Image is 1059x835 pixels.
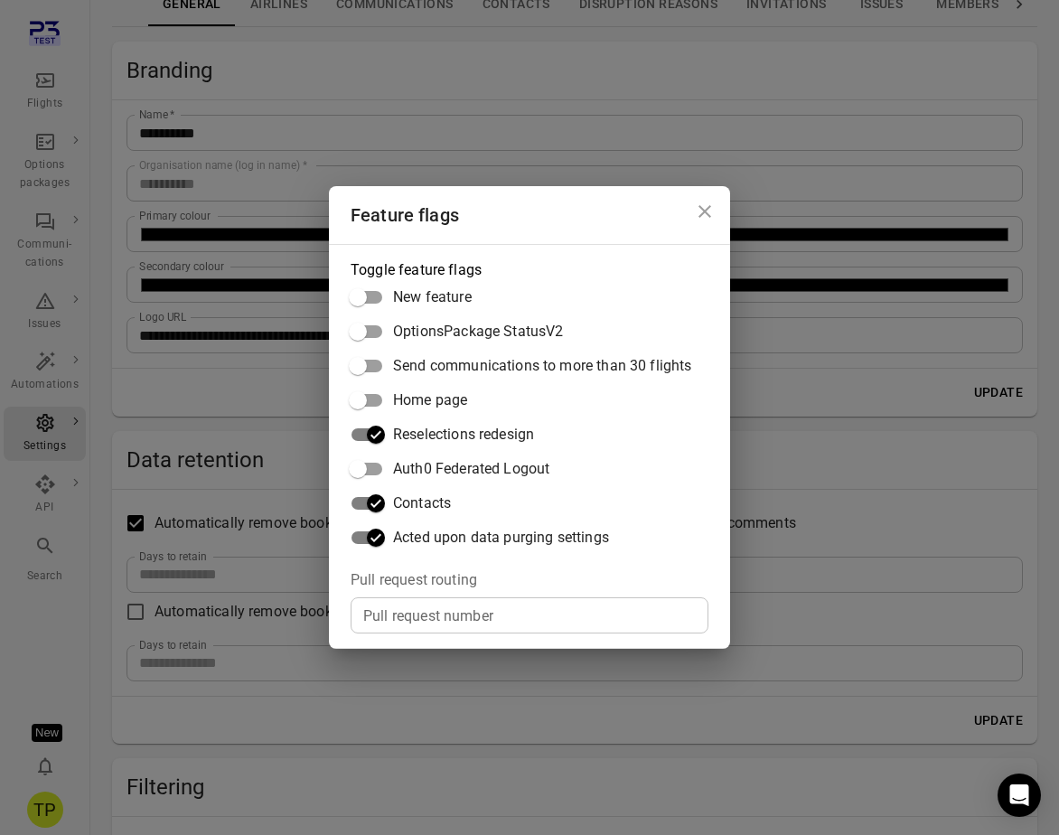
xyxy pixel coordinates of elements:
[687,193,723,230] button: Close dialog
[393,355,691,377] span: Send communications to more than 30 flights
[393,321,563,342] span: OptionsPackage StatusV2
[329,186,730,244] h2: Feature flags
[393,286,472,308] span: New feature
[393,424,534,446] span: Reselections redesign
[351,259,482,280] legend: Toggle feature flags
[998,774,1041,817] div: Open Intercom Messenger
[393,458,549,480] span: Auth0 Federated Logout
[393,389,467,411] span: Home page
[351,569,477,590] legend: Pull request routing
[393,527,609,549] span: Acted upon data purging settings
[393,493,451,514] span: Contacts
